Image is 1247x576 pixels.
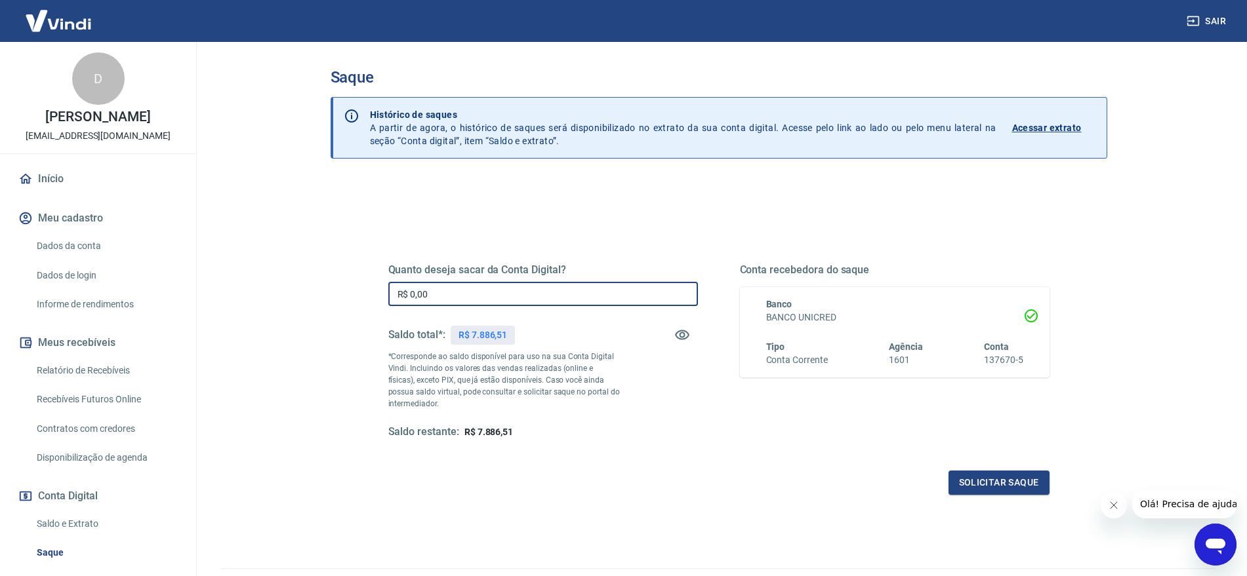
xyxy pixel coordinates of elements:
p: [PERSON_NAME] [45,110,150,124]
h3: Saque [331,68,1107,86]
h5: Saldo restante: [388,425,459,439]
a: Acessar extrato [1012,108,1096,147]
a: Saque [31,539,180,566]
p: A partir de agora, o histórico de saques será disponibilizado no extrato da sua conta digital. Ac... [370,108,996,147]
iframe: Mensagem da empresa [1132,490,1237,518]
iframe: Botão para abrir a janela de mensagens [1195,524,1237,566]
span: Conta [984,341,1009,352]
button: Conta Digital [16,482,180,510]
a: Recebíveis Futuros Online [31,386,180,413]
p: *Corresponde ao saldo disponível para uso na sua Conta Digital Vindi. Incluindo os valores das ve... [388,351,621,410]
a: Informe de rendimentos [31,291,180,318]
p: Acessar extrato [1012,121,1082,134]
h5: Saldo total*: [388,328,445,341]
a: Início [16,164,180,193]
a: Dados de login [31,262,180,289]
h6: 137670-5 [984,353,1023,367]
a: Dados da conta [31,233,180,259]
button: Meus recebíveis [16,328,180,357]
span: Olá! Precisa de ajuda? [8,9,110,20]
button: Solicitar saque [949,470,1050,495]
div: D [72,52,125,105]
h5: Conta recebedora do saque [740,263,1050,277]
p: [EMAIL_ADDRESS][DOMAIN_NAME] [26,129,171,143]
button: Meu cadastro [16,204,180,233]
h6: Conta Corrente [766,353,828,367]
img: Vindi [16,1,101,41]
span: R$ 7.886,51 [464,427,513,437]
span: Banco [766,299,792,309]
span: Tipo [766,341,785,352]
a: Relatório de Recebíveis [31,357,180,384]
p: Histórico de saques [370,108,996,121]
h6: 1601 [889,353,923,367]
a: Saldo e Extrato [31,510,180,537]
p: R$ 7.886,51 [459,328,507,342]
h6: BANCO UNICRED [766,311,1023,324]
h5: Quanto deseja sacar da Conta Digital? [388,263,698,277]
a: Disponibilização de agenda [31,444,180,471]
iframe: Fechar mensagem [1101,492,1127,518]
button: Sair [1184,9,1231,33]
a: Contratos com credores [31,415,180,442]
span: Agência [889,341,923,352]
